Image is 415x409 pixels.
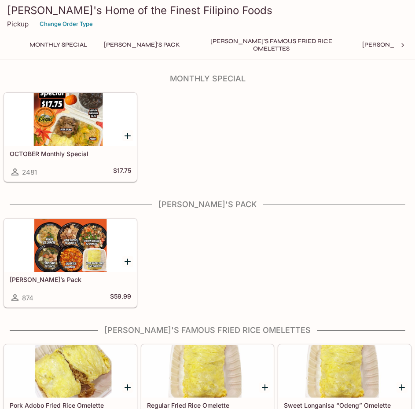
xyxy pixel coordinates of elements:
h5: Regular Fried Rice Omelette [147,402,268,409]
h4: [PERSON_NAME]'s Pack [4,200,411,209]
button: [PERSON_NAME]'s Pack [99,39,185,51]
button: [PERSON_NAME]'s Famous Fried Rice Omelettes [192,39,350,51]
button: Change Order Type [36,17,97,31]
button: Add Regular Fried Rice Omelette [259,382,270,393]
button: Monthly Special [25,39,92,51]
h5: $59.99 [110,292,131,303]
span: 2481 [22,168,37,176]
span: 874 [22,294,33,302]
div: OCTOBER Monthly Special [4,93,136,146]
button: Add OCTOBER Monthly Special [122,130,133,141]
button: Add Sweet Longanisa “Odeng” Omelette [397,382,408,393]
a: OCTOBER Monthly Special2481$17.75 [4,93,137,182]
h3: [PERSON_NAME]'s Home of the Finest Filipino Foods [7,4,408,17]
h4: [PERSON_NAME]'s Famous Fried Rice Omelettes [4,325,411,335]
button: Add Pork Adobo Fried Rice Omelette [122,382,133,393]
a: [PERSON_NAME]’s Pack874$59.99 [4,219,137,307]
h5: $17.75 [113,167,131,177]
button: Add Elena’s Pack [122,256,133,267]
div: Regular Fried Rice Omelette [142,345,274,398]
h5: [PERSON_NAME]’s Pack [10,276,131,283]
div: Elena’s Pack [4,219,136,272]
h5: Sweet Longanisa “Odeng” Omelette [284,402,405,409]
p: Pickup [7,20,29,28]
div: Pork Adobo Fried Rice Omelette [4,345,136,398]
h5: Pork Adobo Fried Rice Omelette [10,402,131,409]
h4: Monthly Special [4,74,411,84]
h5: OCTOBER Monthly Special [10,150,131,157]
div: Sweet Longanisa “Odeng” Omelette [279,345,411,398]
